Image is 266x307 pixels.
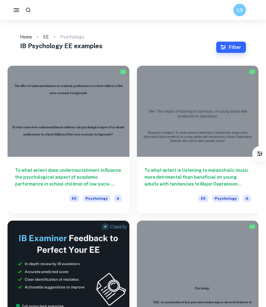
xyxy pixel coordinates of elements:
[253,147,266,160] button: Filter
[198,195,208,202] span: EE
[20,41,216,51] h1: IB Psychology EE examples
[216,42,246,53] button: Filter
[236,7,243,13] h6: LG
[60,33,84,40] p: Psychology
[114,195,122,202] span: A
[249,224,255,230] img: Marked
[249,69,255,75] img: Marked
[8,66,129,213] a: To what extent does undernourishment influence the psychological aspect of academic performance i...
[43,33,49,41] a: EE
[233,4,246,16] button: LG
[137,66,259,213] a: To what extent is listening to melancholic music more detrimental than beneficial on young adults...
[83,195,110,202] span: Psychology
[120,69,126,75] img: Marked
[243,195,251,202] span: A
[144,167,251,187] h6: To what extent is listening to melancholic music more detrimental than beneficial on young adults...
[69,195,79,202] span: EE
[15,167,122,187] h6: To what extent does undernourishment influence the psychological aspect of academic performance i...
[212,195,239,202] span: Psychology
[20,33,32,41] a: Home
